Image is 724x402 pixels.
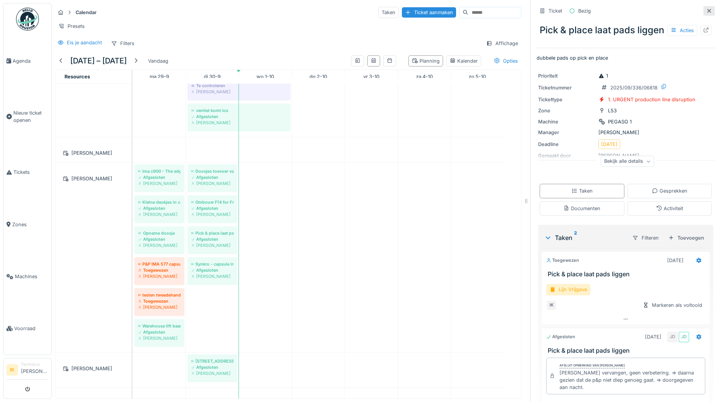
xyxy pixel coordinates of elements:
[3,198,52,250] a: Zones
[73,9,100,16] strong: Calendar
[548,271,707,278] h3: Pick & place laat pads liggen
[191,242,234,248] div: [PERSON_NAME]
[538,72,595,79] div: Prioriteit
[667,332,678,342] div: JD
[60,364,127,373] div: [PERSON_NAME]
[598,72,608,79] div: 1
[138,329,181,335] div: Afgesloten
[138,174,181,180] div: Afgesloten
[191,211,234,217] div: [PERSON_NAME]
[546,257,579,264] div: Toegewezen
[546,284,590,295] div: Lijn Vrijgave
[138,236,181,242] div: Afgesloten
[64,74,90,79] span: Resources
[13,109,48,124] span: Nieuw ticket openen
[667,257,684,264] div: [DATE]
[608,96,695,103] div: 1. URGENT production line disruption
[490,55,521,66] div: Opties
[138,261,181,267] div: P&P IMA 577 capsules - veel kleine storingen - project FPFH
[414,71,435,82] a: 4 oktober 2025
[679,332,689,342] div: JD
[70,56,127,65] h5: [DATE] – [DATE]
[601,141,618,148] div: [DATE]
[563,205,600,212] div: Documenten
[191,168,234,174] div: Doosjes toevoer van robot naar colli
[138,205,181,211] div: Afgesloten
[571,187,593,195] div: Taken
[138,298,181,304] div: Toegewezen
[202,71,223,82] a: 30 september 2025
[538,96,595,103] div: Tickettype
[145,56,171,66] div: Vandaag
[138,199,181,205] div: Kleine deukjes in capsule
[378,7,399,18] div: Taken
[191,120,287,126] div: [PERSON_NAME]
[191,89,287,95] div: [PERSON_NAME]
[138,230,181,236] div: Opname doosje
[191,205,234,211] div: Afgesloten
[538,129,713,136] div: [PERSON_NAME]
[578,7,591,15] div: Bezig
[12,221,48,228] span: Zones
[645,333,661,340] div: [DATE]
[138,323,181,329] div: Warehouse lift baan 6
[191,113,287,120] div: Afgesloten
[255,71,276,82] a: 1 oktober 2025
[191,199,234,205] div: Ombouw F14 for F4 slots not in position
[21,361,48,367] div: Technicus
[538,84,595,91] div: Ticketnummer
[656,205,683,212] div: Activiteit
[574,233,577,242] sup: 2
[191,174,234,180] div: Afgesloten
[3,35,52,87] a: Agenda
[55,21,88,32] div: Presets
[610,84,658,91] div: 2025/09/336/06818
[191,358,234,364] div: [STREET_ADDRESS] trekt geen koffie
[3,87,52,146] a: Nieuw ticket openen
[537,20,715,40] div: Pick & place laat pads liggen
[191,267,234,273] div: Afgesloten
[548,7,562,15] div: Ticket
[191,261,234,267] div: Synkro - capsule in interference position fault
[361,71,381,82] a: 3 oktober 2025
[538,118,595,125] div: Machine
[191,83,287,89] div: Te controleren
[3,303,52,355] a: Voorraad
[548,347,707,354] h3: Pick & place laat pads liggen
[138,335,181,341] div: [PERSON_NAME]
[308,71,329,82] a: 2 oktober 2025
[538,129,595,136] div: Manager
[6,364,18,376] li: IK
[601,156,654,167] div: Bekijk alle details
[538,107,595,114] div: Zone
[13,57,48,65] span: Agenda
[138,267,181,273] div: Toegewezen
[191,107,287,113] div: ventiel komt los
[60,174,127,183] div: [PERSON_NAME]
[138,211,181,217] div: [PERSON_NAME]
[138,304,181,310] div: [PERSON_NAME]
[608,107,617,114] div: L53
[3,251,52,303] a: Machines
[546,300,557,311] div: IK
[667,25,697,36] div: Acties
[546,334,575,340] div: Afgesloten
[537,54,715,62] p: dubbele pads op pick en place
[15,273,48,280] span: Machines
[450,57,478,65] div: Kalender
[652,187,687,195] div: Gesprekken
[6,361,48,380] a: IK Technicus[PERSON_NAME]
[629,232,662,243] div: Filteren
[138,242,181,248] div: [PERSON_NAME]
[138,180,181,186] div: [PERSON_NAME]
[67,39,102,46] div: Eis je aandacht
[148,71,171,82] a: 29 september 2025
[14,325,48,332] span: Voorraad
[138,168,181,174] div: Ima c900 - The edges of the boxes are a little bit cut.
[560,369,702,391] div: [PERSON_NAME] vervangen, geen verbetering. => daarna gezien dat de p&p niet diep genoeg gaat. => ...
[191,236,234,242] div: Afgesloten
[483,38,521,49] div: Affichage
[21,361,48,378] li: [PERSON_NAME]
[191,273,234,279] div: [PERSON_NAME]
[138,292,181,298] div: testen tweedehands aangekochte servomotor op Goglio L81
